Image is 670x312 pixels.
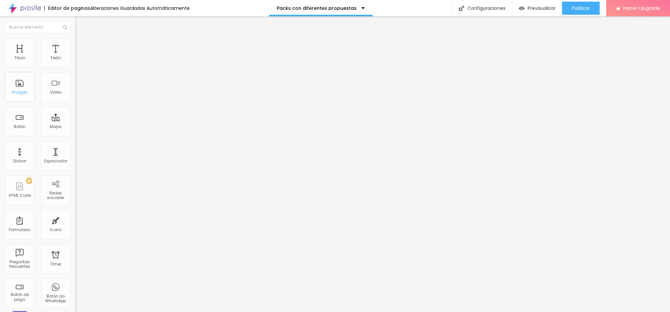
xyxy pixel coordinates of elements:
[50,56,61,60] div: Texto
[5,21,70,33] input: Buscar elemento
[44,159,67,163] div: Espaciador
[7,292,32,302] div: Botón de pago
[14,56,25,60] div: Titulo
[50,90,62,95] div: Video
[50,228,62,232] div: Icono
[9,193,31,198] div: HTML Code
[43,191,68,200] div: Redes sociales
[50,124,62,129] div: Mapa
[44,6,90,10] div: Editor de paginas
[572,6,590,11] span: Publicar
[14,124,26,129] div: Botón
[13,159,26,163] div: Divisor
[50,262,61,266] div: Timer
[90,6,190,10] div: Alteraciones Guardadas Automáticamente
[43,294,68,303] div: Botón do WhatsApp
[562,2,600,15] button: Publicar
[623,5,660,11] span: Hacer Upgrade
[519,6,524,11] img: view-1.svg
[459,6,464,11] img: Icone
[7,260,32,269] div: Preguntas frecuentes
[528,6,555,11] span: Previsualizar
[63,25,67,29] img: Icone
[12,90,28,95] div: Imagen
[9,228,30,232] div: Formulario
[75,16,670,312] iframe: Editor
[512,2,562,15] button: Previsualizar
[277,6,357,10] p: Packs con diferentes propuestas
